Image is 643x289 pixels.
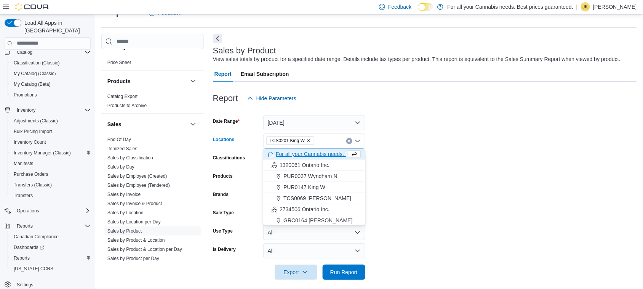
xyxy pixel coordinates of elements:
a: Manifests [11,159,36,168]
a: Sales by Location [107,210,144,215]
span: Reports [17,223,33,229]
span: Sales by Classification [107,155,153,161]
span: Inventory [17,107,35,113]
span: Transfers [11,191,91,200]
button: Export [275,265,317,280]
a: Classification (Classic) [11,58,63,67]
a: Price Sheet [107,60,131,65]
span: Inventory [14,106,91,115]
span: Classification (Classic) [14,60,60,66]
a: [US_STATE] CCRS [11,264,56,273]
button: Bulk Pricing Import [8,126,94,137]
span: Catalog [14,48,91,57]
h3: Products [107,77,131,85]
span: Reports [11,254,91,263]
span: Sales by Location per Day [107,219,161,225]
span: Washington CCRS [11,264,91,273]
button: Sales [107,120,187,128]
a: Reports [11,254,33,263]
a: Sales by Product [107,228,142,234]
span: Sales by Location [107,210,144,216]
button: Products [189,77,198,86]
button: Manifests [8,158,94,169]
a: Promotions [11,90,40,100]
label: Is Delivery [213,246,236,252]
span: Transfers [14,193,33,199]
button: Catalog [14,48,35,57]
span: PUR0147 King W [283,183,325,191]
label: Locations [213,136,235,143]
span: Inventory Manager (Classic) [11,148,91,157]
a: Dashboards [11,243,47,252]
span: Inventory Count [14,139,46,145]
span: Sales by Invoice & Product [107,201,162,207]
button: Transfers [8,190,94,201]
span: Sales by Employee (Created) [107,173,167,179]
span: Price Sheet [107,59,131,66]
a: Dashboards [8,242,94,253]
button: Transfers (Classic) [8,180,94,190]
a: Sales by Invoice & Product [107,201,162,206]
div: Products [101,92,204,113]
span: Operations [17,208,39,214]
span: Export [279,265,313,280]
a: Inventory Count [11,138,49,147]
span: Feedback [388,3,411,11]
div: Pricing [101,58,204,70]
button: Operations [2,206,94,216]
span: 2734506 Ontario Inc. [280,206,329,213]
a: Purchase Orders [11,170,51,179]
a: Sales by Product & Location [107,238,165,243]
span: Adjustments (Classic) [11,116,91,125]
span: TCS0069 [PERSON_NAME] [283,194,351,202]
button: For all your Cannabis needs. Best prices guaranteed. [263,149,365,160]
label: Products [213,173,233,179]
span: Adjustments (Classic) [14,118,58,124]
button: PUR0147 King W [263,182,365,193]
a: Itemized Sales [107,146,138,151]
p: | [576,2,578,11]
button: Adjustments (Classic) [8,116,94,126]
span: Inventory Manager (Classic) [14,150,71,156]
span: Itemized Sales [107,146,138,152]
span: Transfers (Classic) [14,182,52,188]
button: [US_STATE] CCRS [8,263,94,274]
a: Sales by Employee (Tendered) [107,183,170,188]
span: Purchase Orders [14,171,48,177]
span: Classification (Classic) [11,58,91,67]
label: Brands [213,191,229,197]
span: Sales by Product [107,228,142,234]
span: Report [214,66,232,82]
a: Sales by Invoice [107,192,141,197]
span: TCS0201 King W [270,137,305,144]
a: Transfers (Classic) [11,180,55,189]
button: Operations [14,206,42,215]
p: [PERSON_NAME] [593,2,637,11]
button: Inventory [2,105,94,116]
button: Canadian Compliance [8,231,94,242]
a: Sales by Location per Day [107,219,161,225]
a: Transfers [11,191,36,200]
span: Catalog Export [107,93,138,100]
button: Inventory [14,106,38,115]
span: JK [583,2,588,11]
span: My Catalog (Beta) [11,80,91,89]
label: Classifications [213,155,245,161]
span: Dashboards [11,243,91,252]
a: Products to Archive [107,103,147,108]
button: Products [107,77,187,85]
span: Reports [14,255,30,261]
a: My Catalog (Beta) [11,80,54,89]
a: Sales by Product per Day [107,256,159,261]
a: End Of Day [107,137,131,142]
span: Purchase Orders [11,170,91,179]
button: Sales [189,120,198,129]
span: For all your Cannabis needs. Best prices guaranteed. [276,150,402,158]
button: Catalog [2,47,94,58]
a: Inventory Manager (Classic) [11,148,74,157]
